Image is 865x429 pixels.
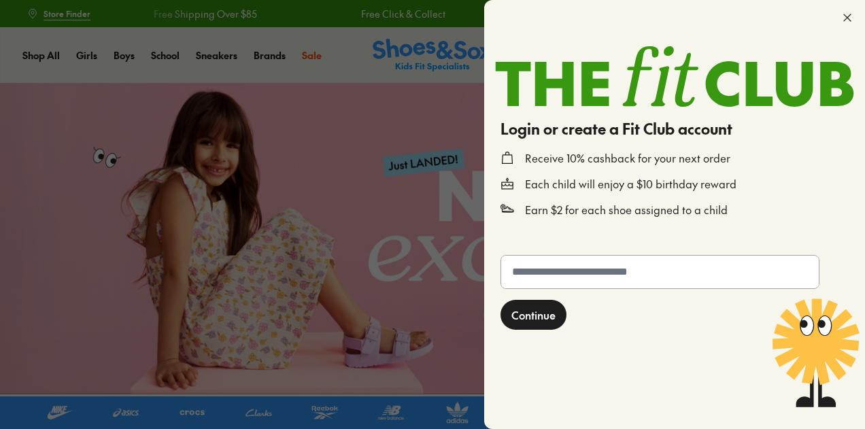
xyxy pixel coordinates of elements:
p: Each child will enjoy a $10 birthday reward [525,177,736,192]
h4: Login or create a Fit Club account [501,118,849,140]
p: Earn $2 for each shoe assigned to a child [525,203,728,218]
p: Receive 10% cashback for your next order [525,151,730,166]
button: Continue [501,300,566,330]
span: Continue [511,307,556,323]
img: TheFitClub_Landscape_2a1d24fe-98f1-4588-97ac-f3657bedce49.svg [495,46,854,107]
